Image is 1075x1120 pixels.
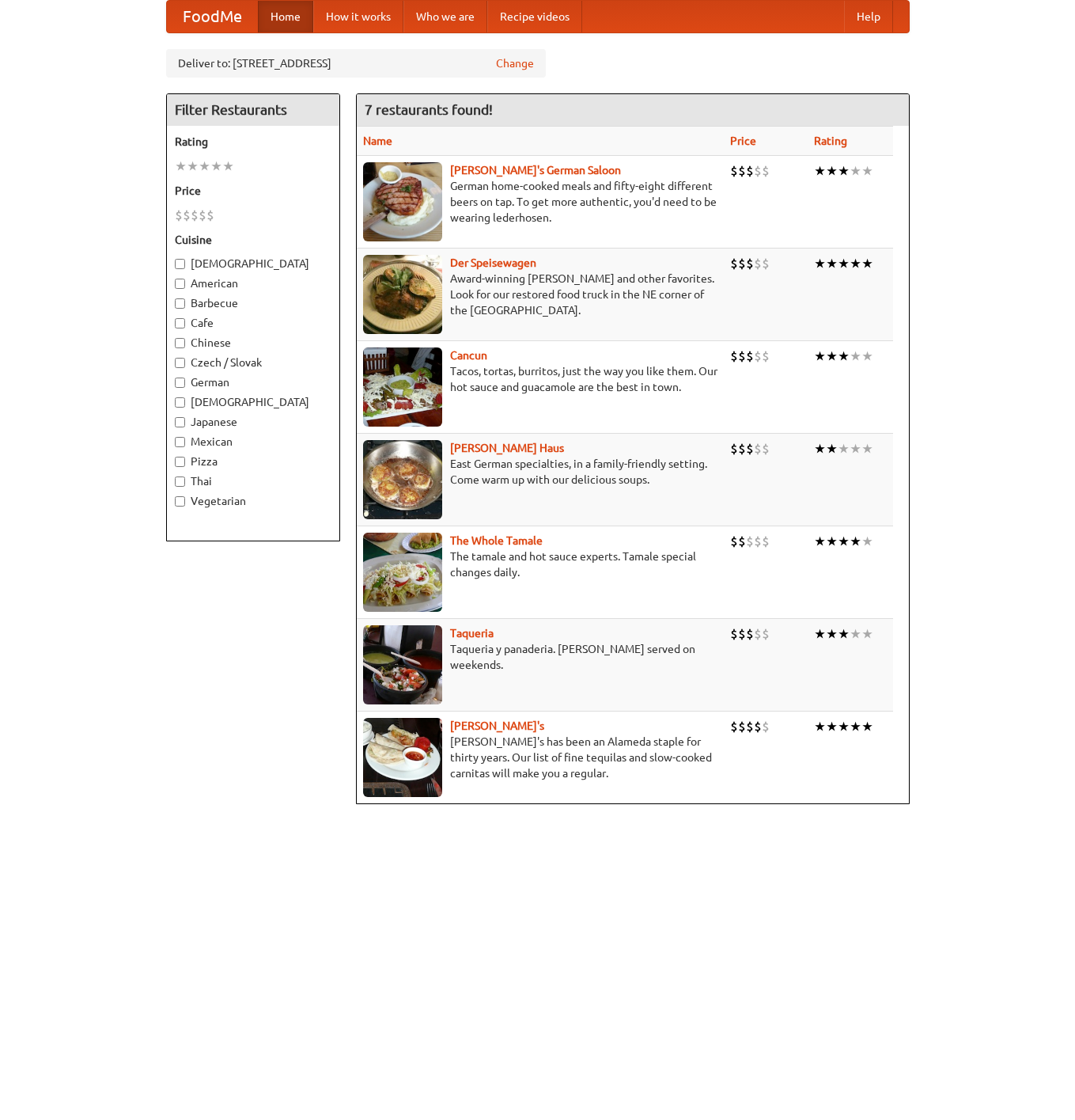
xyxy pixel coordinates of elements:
[730,625,738,643] li: $
[363,255,442,334] img: speisewagen.jpg
[762,625,770,643] li: $
[730,718,738,735] li: $
[826,625,838,643] li: ★
[175,158,187,175] li: ★
[738,718,746,735] li: $
[861,162,873,180] li: ★
[175,295,331,311] label: Barbecue
[175,476,185,487] input: Thai
[730,135,756,147] a: Price
[762,347,770,365] li: $
[258,1,313,32] a: Home
[754,625,762,643] li: $
[363,178,717,226] p: German home-cooked meals and fifty-eight different beers on tap. To get more authentic, you'd nee...
[826,162,838,180] li: ★
[762,533,770,550] li: $
[850,347,861,365] li: ★
[487,1,582,32] a: Recipe videos
[746,440,754,457] li: $
[183,207,191,224] li: $
[730,255,738,272] li: $
[850,255,861,272] li: ★
[450,349,487,362] b: Cancun
[175,338,185,348] input: Chinese
[166,49,546,78] div: Deliver to: [STREET_ADDRESS]
[175,207,183,224] li: $
[175,374,331,390] label: German
[175,434,331,450] label: Mexican
[738,533,746,550] li: $
[814,440,826,457] li: ★
[191,207,199,224] li: $
[363,641,717,673] p: Taqueria y panaderia. [PERSON_NAME] served on weekends.
[730,533,738,550] li: $
[206,207,214,224] li: $
[861,440,873,457] li: ★
[175,417,185,427] input: Japanese
[403,1,487,32] a: Who we are
[450,164,621,177] b: [PERSON_NAME]'s German Saloon
[746,533,754,550] li: $
[814,135,847,147] a: Rating
[861,718,873,735] li: ★
[861,347,873,365] li: ★
[730,162,738,180] li: $
[363,549,717,580] p: The tamale and hot sauce experts. Tamale special changes daily.
[762,162,770,180] li: $
[838,347,850,365] li: ★
[861,533,873,550] li: ★
[826,347,838,365] li: ★
[754,255,762,272] li: $
[762,255,770,272] li: $
[762,718,770,735] li: $
[175,394,331,410] label: [DEMOGRAPHIC_DATA]
[746,718,754,735] li: $
[746,162,754,180] li: $
[838,440,850,457] li: ★
[175,457,185,467] input: Pizza
[844,1,893,32] a: Help
[450,627,494,640] b: Taqueria
[175,298,185,309] input: Barbecue
[363,271,717,318] p: Award-winning [PERSON_NAME] and other favorites. Look for our restored food truck in the NE corne...
[838,625,850,643] li: ★
[814,255,826,272] li: ★
[738,162,746,180] li: $
[826,718,838,735] li: ★
[363,718,442,797] img: pedros.jpg
[450,719,544,732] a: [PERSON_NAME]'s
[167,1,258,32] a: FoodMe
[175,493,331,509] label: Vegetarian
[363,135,392,147] a: Name
[175,183,331,199] h5: Price
[187,158,199,175] li: ★
[175,437,185,447] input: Mexican
[199,207,206,224] li: $
[838,255,850,272] li: ★
[175,454,331,469] label: Pizza
[746,255,754,272] li: $
[814,347,826,365] li: ★
[363,363,717,395] p: Tacos, tortas, burritos, just the way you like them. Our hot sauce and guacamole are the best in ...
[754,533,762,550] li: $
[167,94,339,126] h4: Filter Restaurants
[175,335,331,351] label: Chinese
[450,534,543,547] a: The Whole Tamale
[175,473,331,489] label: Thai
[175,256,331,271] label: [DEMOGRAPHIC_DATA]
[730,347,738,365] li: $
[175,315,331,331] label: Cafe
[363,533,442,612] img: wholetamale.jpg
[738,625,746,643] li: $
[762,440,770,457] li: $
[175,496,185,507] input: Vegetarian
[210,158,222,175] li: ★
[450,442,564,454] b: [PERSON_NAME] Haus
[738,255,746,272] li: $
[363,734,717,781] p: [PERSON_NAME]'s has been an Alameda staple for thirty years. Our list of fine tequilas and slow-c...
[850,533,861,550] li: ★
[826,440,838,457] li: ★
[175,355,331,370] label: Czech / Slovak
